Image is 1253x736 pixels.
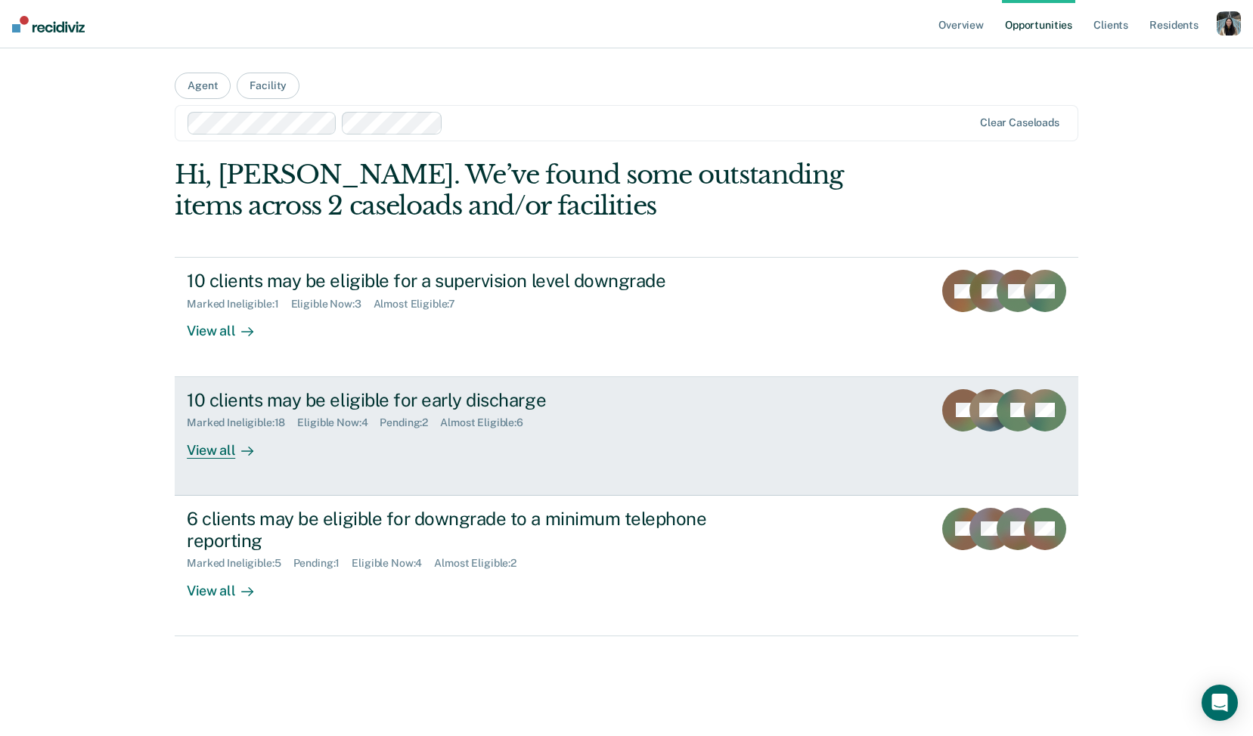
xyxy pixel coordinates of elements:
[12,16,85,32] img: Recidiviz
[175,377,1078,496] a: 10 clients may be eligible for early dischargeMarked Ineligible:18Eligible Now:4Pending:2Almost E...
[187,429,271,459] div: View all
[352,557,434,570] div: Eligible Now : 4
[187,508,718,552] div: 6 clients may be eligible for downgrade to a minimum telephone reporting
[293,557,352,570] div: Pending : 1
[237,73,299,99] button: Facility
[175,496,1078,636] a: 6 clients may be eligible for downgrade to a minimum telephone reportingMarked Ineligible:5Pendin...
[380,416,440,429] div: Pending : 2
[187,270,718,292] div: 10 clients may be eligible for a supervision level downgrade
[291,298,374,311] div: Eligible Now : 3
[980,116,1059,129] div: Clear caseloads
[1202,685,1238,721] div: Open Intercom Messenger
[374,298,468,311] div: Almost Eligible : 7
[440,416,535,429] div: Almost Eligible : 6
[434,557,529,570] div: Almost Eligible : 2
[187,557,293,570] div: Marked Ineligible : 5
[187,311,271,340] div: View all
[175,159,898,221] div: Hi, [PERSON_NAME]. We’ve found some outstanding items across 2 caseloads and/or facilities
[187,298,290,311] div: Marked Ineligible : 1
[187,570,271,599] div: View all
[175,257,1078,376] a: 10 clients may be eligible for a supervision level downgradeMarked Ineligible:1Eligible Now:3Almo...
[297,416,380,429] div: Eligible Now : 4
[187,389,718,411] div: 10 clients may be eligible for early discharge
[175,73,231,99] button: Agent
[187,416,297,429] div: Marked Ineligible : 18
